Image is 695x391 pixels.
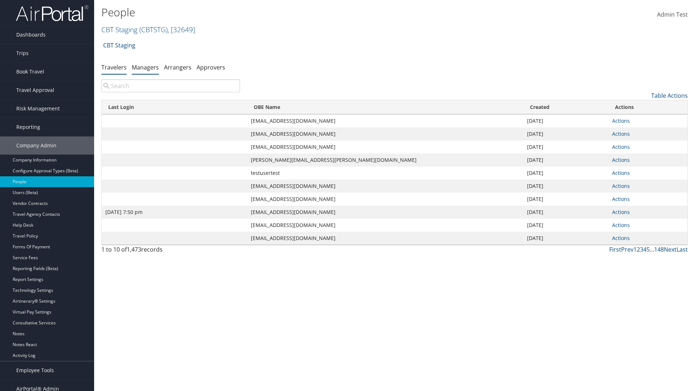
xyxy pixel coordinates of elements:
td: [DATE] [523,154,608,167]
a: First [609,245,621,253]
a: Actions [612,195,630,202]
th: Actions [608,100,687,114]
td: [EMAIL_ADDRESS][DOMAIN_NAME] [247,193,523,206]
a: Actions [612,209,630,215]
a: CBT Staging [101,25,195,34]
td: [EMAIL_ADDRESS][DOMAIN_NAME] [247,114,523,127]
a: Actions [612,143,630,150]
div: 1 to 10 of records [101,245,240,257]
span: Employee Tools [16,361,54,379]
a: 5 [646,245,650,253]
td: [DATE] 7:50 pm [102,206,247,219]
td: [PERSON_NAME][EMAIL_ADDRESS][PERSON_NAME][DOMAIN_NAME] [247,154,523,167]
h1: People [101,5,492,20]
td: [DATE] [523,114,608,127]
a: Actions [612,156,630,163]
span: Reporting [16,118,40,136]
img: airportal-logo.png [16,5,88,22]
a: 4 [643,245,646,253]
span: 1,473 [127,245,141,253]
td: [DATE] [523,127,608,140]
td: testusertest [247,167,523,180]
td: [DATE] [523,167,608,180]
a: Table Actions [651,92,688,100]
td: [EMAIL_ADDRESS][DOMAIN_NAME] [247,140,523,154]
span: Trips [16,44,29,62]
td: [EMAIL_ADDRESS][DOMAIN_NAME] [247,127,523,140]
span: , [ 32649 ] [168,25,195,34]
a: Actions [612,235,630,241]
a: Prev [621,245,633,253]
td: [DATE] [523,193,608,206]
a: Actions [612,182,630,189]
input: Search [101,79,240,92]
td: [EMAIL_ADDRESS][DOMAIN_NAME] [247,180,523,193]
span: … [650,245,654,253]
a: Actions [612,117,630,124]
span: Travel Approval [16,81,54,99]
th: Created: activate to sort column ascending [523,100,608,114]
td: [EMAIL_ADDRESS][DOMAIN_NAME] [247,232,523,245]
a: 2 [637,245,640,253]
a: 148 [654,245,664,253]
td: [DATE] [523,219,608,232]
a: 1 [633,245,637,253]
td: [DATE] [523,140,608,154]
a: 3 [640,245,643,253]
td: [EMAIL_ADDRESS][DOMAIN_NAME] [247,206,523,219]
td: [EMAIL_ADDRESS][DOMAIN_NAME] [247,219,523,232]
a: CBT Staging [103,38,135,52]
a: Actions [612,222,630,228]
span: Book Travel [16,63,44,81]
a: Last [677,245,688,253]
td: [DATE] [523,232,608,245]
a: Actions [612,130,630,137]
span: ( CBTSTG ) [139,25,168,34]
a: Admin Test [657,4,688,26]
a: Managers [132,63,159,71]
span: Admin Test [657,10,688,18]
a: Travelers [101,63,127,71]
td: [DATE] [523,206,608,219]
span: Risk Management [16,100,60,118]
td: [DATE] [523,180,608,193]
span: Company Admin [16,136,56,155]
a: Actions [612,169,630,176]
a: Arrangers [164,63,191,71]
th: Last Login: activate to sort column ascending [102,100,247,114]
th: OBE Name: activate to sort column ascending [247,100,523,114]
a: Approvers [197,63,225,71]
span: Dashboards [16,26,46,44]
a: Next [664,245,677,253]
